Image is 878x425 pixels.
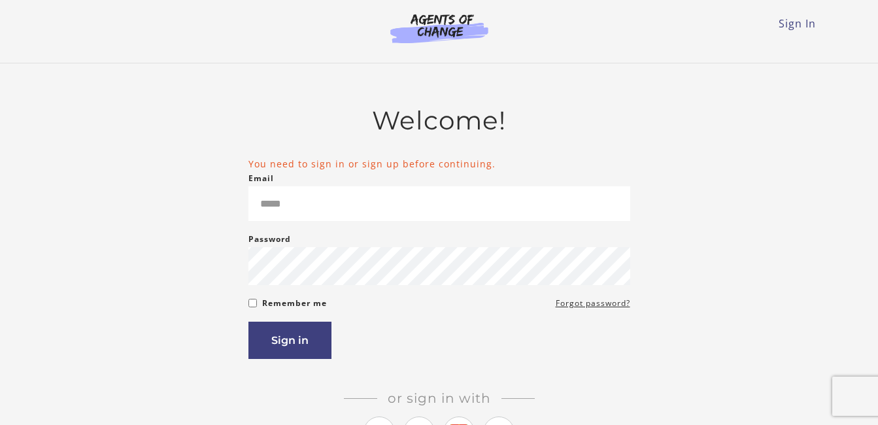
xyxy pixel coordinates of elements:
[248,171,274,186] label: Email
[262,296,327,311] label: Remember me
[377,390,501,406] span: Or sign in with
[248,105,630,136] h2: Welcome!
[556,296,630,311] a: Forgot password?
[779,16,816,31] a: Sign In
[248,322,331,359] button: Sign in
[248,157,630,171] li: You need to sign in or sign up before continuing.
[248,231,291,247] label: Password
[377,13,502,43] img: Agents of Change Logo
